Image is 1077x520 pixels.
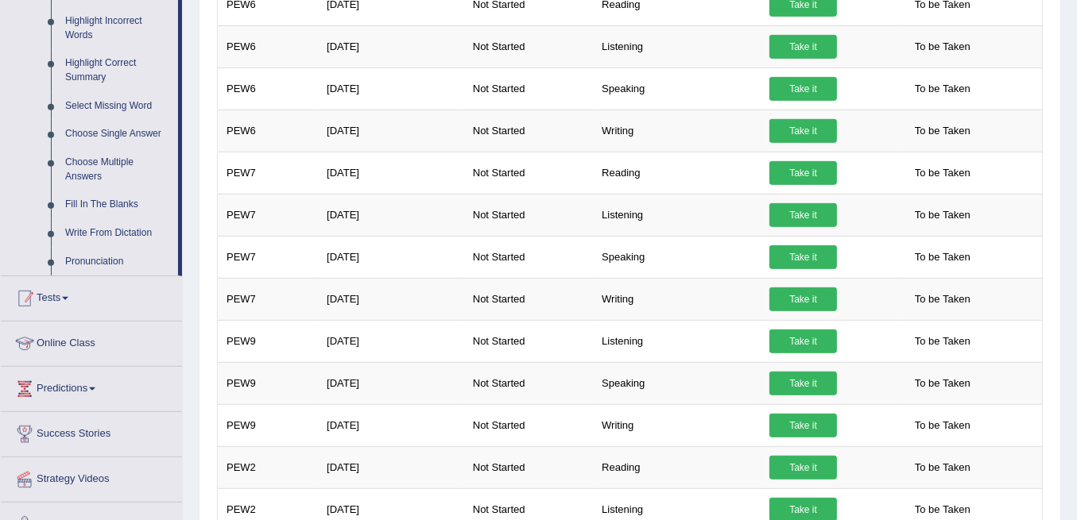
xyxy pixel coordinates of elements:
[218,110,319,152] td: PEW6
[769,372,837,395] a: Take it
[907,329,978,353] span: To be Taken
[58,7,178,49] a: Highlight Incorrect Words
[464,446,593,488] td: Not Started
[218,67,319,110] td: PEW6
[593,67,761,110] td: Speaking
[318,278,464,320] td: [DATE]
[58,148,178,191] a: Choose Multiple Answers
[218,362,319,404] td: PEW9
[318,67,464,110] td: [DATE]
[318,110,464,152] td: [DATE]
[769,35,837,59] a: Take it
[464,67,593,110] td: Not Started
[318,194,464,236] td: [DATE]
[907,35,978,59] span: To be Taken
[464,194,593,236] td: Not Started
[58,219,178,248] a: Write From Dictation
[593,320,761,362] td: Listening
[318,320,464,362] td: [DATE]
[58,248,178,276] a: Pronunciation
[769,77,837,101] a: Take it
[464,404,593,446] td: Not Started
[218,404,319,446] td: PEW9
[218,446,319,488] td: PEW2
[769,161,837,185] a: Take it
[593,25,761,67] td: Listening
[1,412,182,452] a: Success Stories
[593,110,761,152] td: Writing
[1,276,182,316] a: Tests
[318,236,464,278] td: [DATE]
[464,152,593,194] td: Not Started
[218,194,319,236] td: PEW7
[464,236,593,278] td: Not Started
[593,446,761,488] td: Reading
[769,287,837,311] a: Take it
[769,203,837,227] a: Take it
[1,322,182,361] a: Online Class
[318,152,464,194] td: [DATE]
[593,404,761,446] td: Writing
[464,25,593,67] td: Not Started
[907,456,978,480] span: To be Taken
[769,245,837,269] a: Take it
[907,414,978,437] span: To be Taken
[318,362,464,404] td: [DATE]
[593,194,761,236] td: Listening
[218,25,319,67] td: PEW6
[318,446,464,488] td: [DATE]
[907,245,978,269] span: To be Taken
[593,236,761,278] td: Speaking
[769,414,837,437] a: Take it
[907,372,978,395] span: To be Taken
[769,456,837,480] a: Take it
[58,191,178,219] a: Fill In The Blanks
[1,367,182,406] a: Predictions
[58,49,178,91] a: Highlight Correct Summary
[218,320,319,362] td: PEW9
[464,362,593,404] td: Not Started
[58,92,178,121] a: Select Missing Word
[907,119,978,143] span: To be Taken
[318,25,464,67] td: [DATE]
[907,77,978,101] span: To be Taken
[1,457,182,497] a: Strategy Videos
[218,278,319,320] td: PEW7
[907,203,978,227] span: To be Taken
[318,404,464,446] td: [DATE]
[218,152,319,194] td: PEW7
[58,120,178,148] a: Choose Single Answer
[464,110,593,152] td: Not Started
[907,161,978,185] span: To be Taken
[593,152,761,194] td: Reading
[593,362,761,404] td: Speaking
[464,320,593,362] td: Not Started
[218,236,319,278] td: PEW7
[593,278,761,320] td: Writing
[769,329,837,353] a: Take it
[907,287,978,311] span: To be Taken
[464,278,593,320] td: Not Started
[769,119,837,143] a: Take it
